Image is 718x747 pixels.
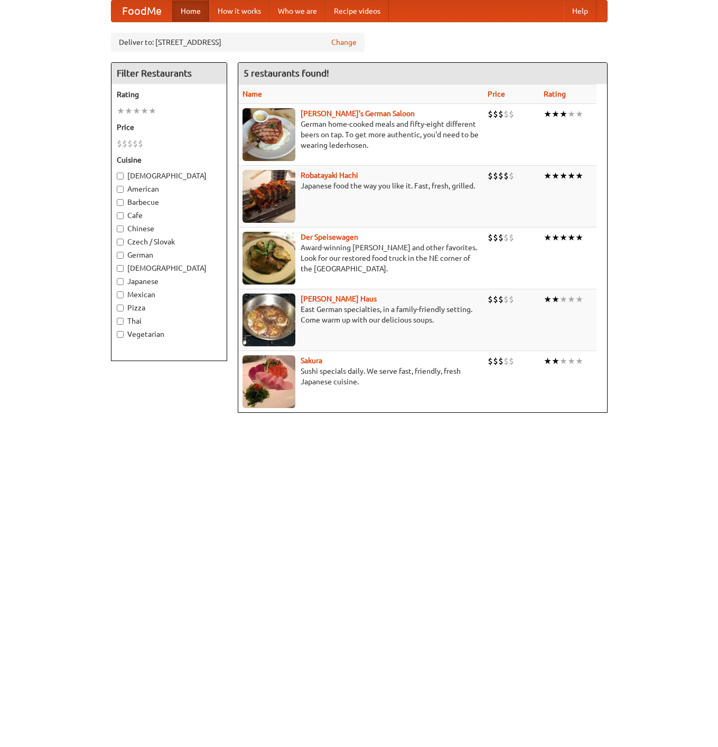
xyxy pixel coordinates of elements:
[117,237,221,247] label: Czech / Slovak
[243,366,479,387] p: Sushi specials daily. We serve fast, friendly, fresh Japanese cuisine.
[301,233,358,241] a: Der Speisewagen
[117,184,221,194] label: American
[243,304,479,325] p: East German specialties, in a family-friendly setting. Come warm up with our delicious soups.
[503,294,509,305] li: $
[301,295,377,303] a: [PERSON_NAME] Haus
[503,108,509,120] li: $
[117,289,221,300] label: Mexican
[544,170,552,182] li: ★
[503,355,509,367] li: $
[117,318,124,325] input: Thai
[575,355,583,367] li: ★
[243,90,262,98] a: Name
[493,108,498,120] li: $
[117,278,124,285] input: Japanese
[493,294,498,305] li: $
[117,250,221,260] label: German
[331,37,357,48] a: Change
[148,105,156,117] li: ★
[117,225,124,232] input: Chinese
[488,232,493,243] li: $
[567,108,575,120] li: ★
[498,170,503,182] li: $
[127,138,133,149] li: $
[544,90,566,98] a: Rating
[560,355,567,367] li: ★
[209,1,269,22] a: How it works
[243,108,295,161] img: esthers.jpg
[488,170,493,182] li: $
[503,170,509,182] li: $
[111,1,172,22] a: FoodMe
[560,232,567,243] li: ★
[575,232,583,243] li: ★
[117,302,221,313] label: Pizza
[498,232,503,243] li: $
[117,89,221,100] h5: Rating
[503,232,509,243] li: $
[117,305,124,311] input: Pizza
[243,242,479,274] p: Award-winning [PERSON_NAME] and other favorites. Look for our restored food truck in the NE corne...
[269,1,325,22] a: Who we are
[117,199,124,206] input: Barbecue
[133,105,141,117] li: ★
[301,171,358,179] a: Robatayaki Hachi
[493,355,498,367] li: $
[117,265,124,272] input: [DEMOGRAPHIC_DATA]
[544,355,552,367] li: ★
[575,108,583,120] li: ★
[117,291,124,298] input: Mexican
[552,294,560,305] li: ★
[544,294,552,305] li: ★
[552,108,560,120] li: ★
[509,294,514,305] li: $
[243,355,295,408] img: sakura.jpg
[117,212,124,219] input: Cafe
[125,105,133,117] li: ★
[301,356,322,365] b: Sakura
[325,1,389,22] a: Recipe videos
[575,170,583,182] li: ★
[117,186,124,193] input: American
[117,155,221,165] h5: Cuisine
[111,63,227,84] h4: Filter Restaurants
[138,138,143,149] li: $
[117,329,221,339] label: Vegetarian
[117,252,124,259] input: German
[488,108,493,120] li: $
[509,170,514,182] li: $
[488,355,493,367] li: $
[509,355,514,367] li: $
[560,170,567,182] li: ★
[544,232,552,243] li: ★
[141,105,148,117] li: ★
[243,294,295,346] img: kohlhaus.jpg
[117,138,122,149] li: $
[122,138,127,149] li: $
[117,316,221,326] label: Thai
[243,119,479,150] p: German home-cooked meals and fifty-eight different beers on tap. To get more authentic, you'd nee...
[133,138,138,149] li: $
[243,170,295,223] img: robatayaki.jpg
[488,90,505,98] a: Price
[117,223,221,234] label: Chinese
[117,276,221,287] label: Japanese
[117,122,221,133] h5: Price
[509,232,514,243] li: $
[117,105,125,117] li: ★
[117,331,124,338] input: Vegetarian
[560,294,567,305] li: ★
[301,109,415,118] a: [PERSON_NAME]'s German Saloon
[498,108,503,120] li: $
[544,108,552,120] li: ★
[567,294,575,305] li: ★
[117,173,124,179] input: [DEMOGRAPHIC_DATA]
[117,171,221,181] label: [DEMOGRAPHIC_DATA]
[172,1,209,22] a: Home
[493,170,498,182] li: $
[498,294,503,305] li: $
